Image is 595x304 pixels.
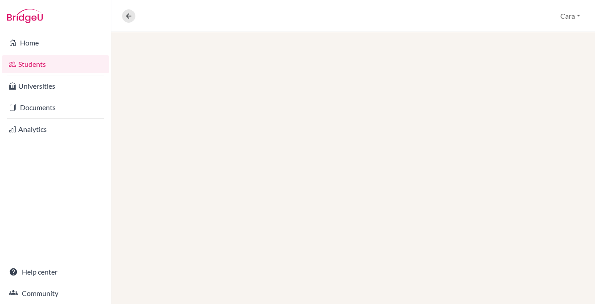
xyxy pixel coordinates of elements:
a: Analytics [2,120,109,138]
a: Students [2,55,109,73]
a: Help center [2,263,109,281]
a: Home [2,34,109,52]
button: Cara [556,8,584,25]
a: Documents [2,99,109,116]
img: Bridge-U [7,9,43,23]
a: Universities [2,77,109,95]
a: Community [2,284,109,302]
